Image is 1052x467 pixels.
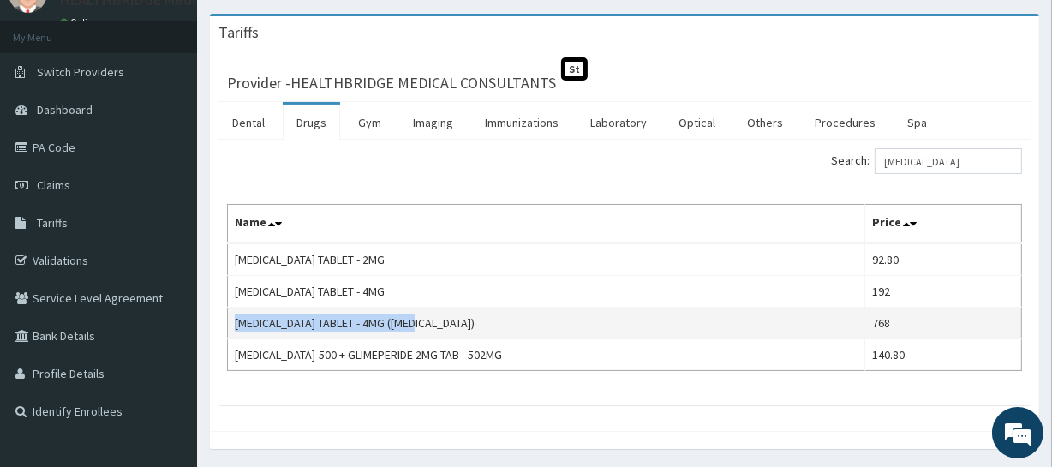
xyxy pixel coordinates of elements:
[228,276,865,308] td: [MEDICAL_DATA] TABLET - 4MG
[37,177,70,193] span: Claims
[89,96,288,118] div: Chat with us now
[9,296,326,356] textarea: Type your message and hit 'Enter'
[37,215,68,231] span: Tariffs
[218,25,259,40] h3: Tariffs
[577,105,660,141] a: Laboratory
[228,308,865,339] td: [MEDICAL_DATA] TABLET - 4MG ([MEDICAL_DATA])
[60,16,101,28] a: Online
[864,339,1021,371] td: 140.80
[561,57,588,81] span: St
[864,308,1021,339] td: 768
[801,105,889,141] a: Procedures
[399,105,467,141] a: Imaging
[283,105,340,141] a: Drugs
[831,148,1022,174] label: Search:
[227,75,556,91] h3: Provider - HEALTHBRIDGE MEDICAL CONSULTANTS
[864,243,1021,276] td: 92.80
[32,86,69,129] img: d_794563401_company_1708531726252_794563401
[37,64,124,80] span: Switch Providers
[228,339,865,371] td: [MEDICAL_DATA]-500 + GLIMEPERIDE 2MG TAB - 502MG
[281,9,322,50] div: Minimize live chat window
[875,148,1022,174] input: Search:
[864,276,1021,308] td: 192
[894,105,941,141] a: Spa
[37,102,93,117] span: Dashboard
[733,105,797,141] a: Others
[99,130,236,303] span: We're online!
[228,243,865,276] td: [MEDICAL_DATA] TABLET - 2MG
[665,105,729,141] a: Optical
[218,105,278,141] a: Dental
[864,205,1021,244] th: Price
[471,105,572,141] a: Immunizations
[228,205,865,244] th: Name
[344,105,395,141] a: Gym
